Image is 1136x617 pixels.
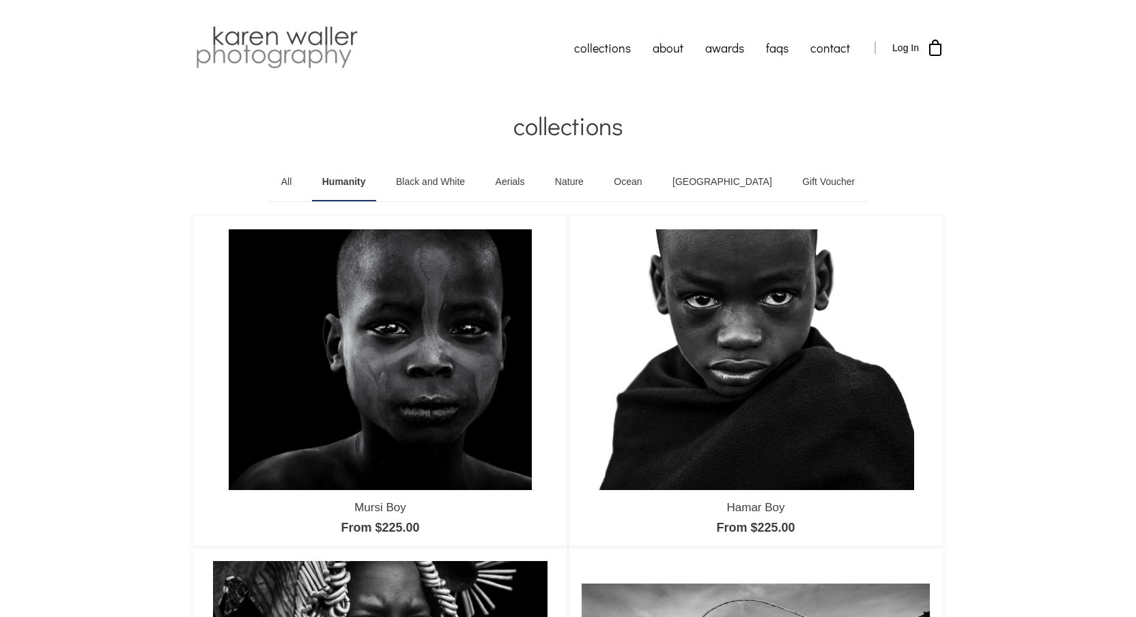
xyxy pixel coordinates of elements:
[563,31,642,65] a: collections
[603,163,652,201] a: Ocean
[694,31,755,65] a: awards
[799,31,861,65] a: contact
[229,229,531,490] img: Mursi Boy
[716,521,795,534] a: From $225.00
[312,163,376,201] a: Humanity
[892,42,919,53] span: Log In
[485,163,535,201] a: Aerials
[642,31,694,65] a: about
[354,501,406,514] a: Mursi Boy
[341,521,419,534] a: From $225.00
[662,163,782,201] a: [GEOGRAPHIC_DATA]
[597,229,913,490] img: Hamar Boy
[386,163,475,201] a: Black and White
[513,109,623,142] span: collections
[193,24,361,72] img: Karen Waller Photography
[792,163,865,201] a: Gift Voucher
[545,163,594,201] a: Nature
[271,163,302,201] a: All
[726,501,784,514] a: Hamar Boy
[755,31,799,65] a: faqs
